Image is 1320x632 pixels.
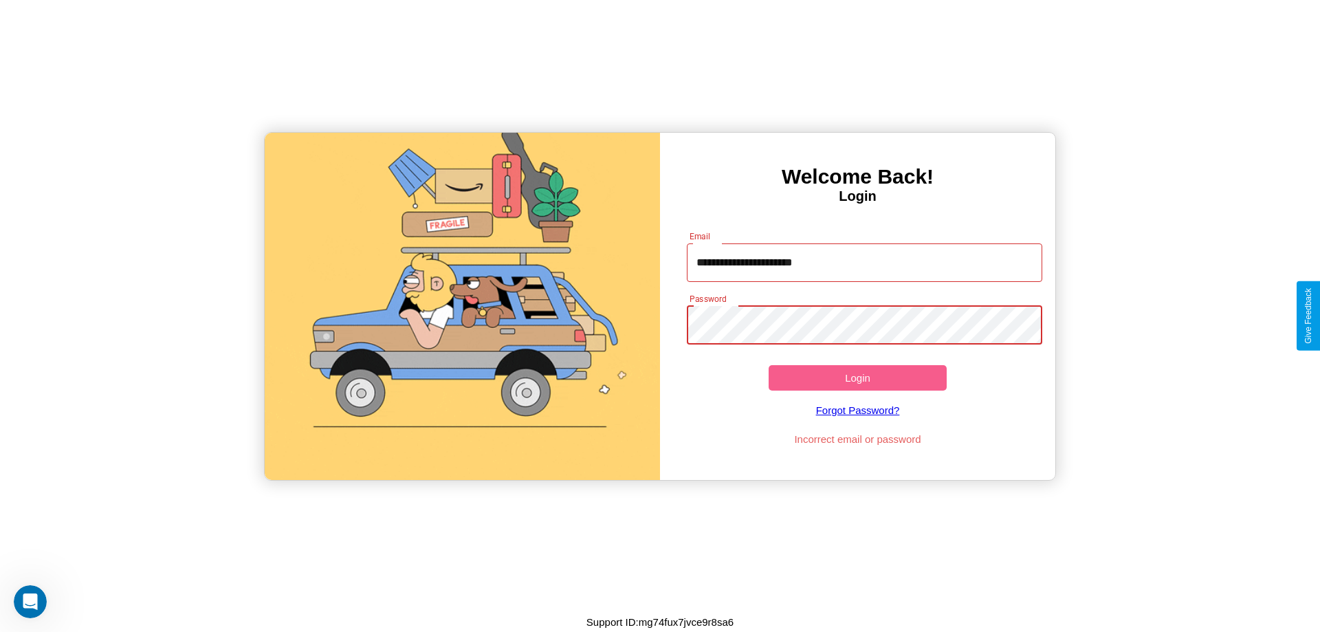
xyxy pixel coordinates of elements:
label: Password [690,293,726,305]
h4: Login [660,188,1055,204]
p: Incorrect email or password [680,430,1036,448]
img: gif [265,133,660,480]
p: Support ID: mg74fux7jvce9r8sa6 [586,613,734,631]
button: Login [769,365,947,391]
iframe: Intercom live chat [14,585,47,618]
label: Email [690,230,711,242]
a: Forgot Password? [680,391,1036,430]
div: Give Feedback [1303,288,1313,344]
h3: Welcome Back! [660,165,1055,188]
